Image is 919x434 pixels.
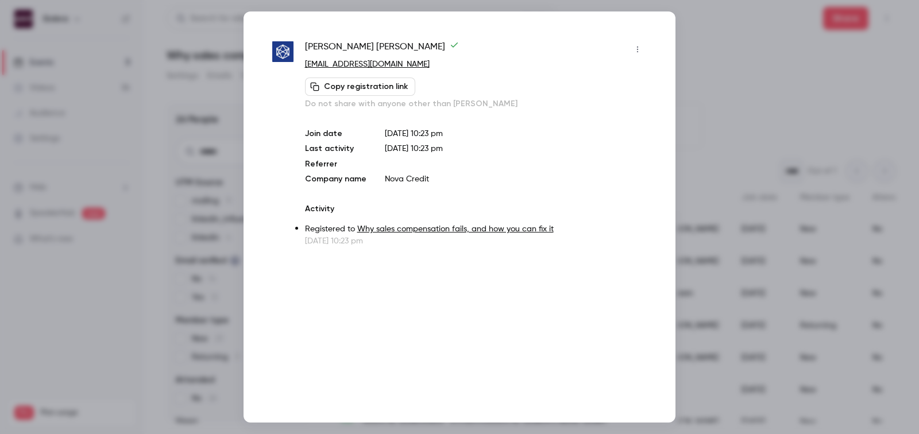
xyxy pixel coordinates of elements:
[305,173,366,185] p: Company name
[305,203,647,215] p: Activity
[305,40,459,59] span: [PERSON_NAME] [PERSON_NAME]
[272,41,294,63] img: novacredit.com
[385,128,647,139] p: [DATE] 10:23 pm
[305,235,647,247] p: [DATE] 10:23 pm
[305,223,647,235] p: Registered to
[305,98,647,110] p: Do not share with anyone other than [PERSON_NAME]
[385,145,443,153] span: [DATE] 10:23 pm
[385,173,647,185] p: Nova Credit
[357,225,554,233] a: Why sales compensation fails, and how you can fix it
[305,128,366,139] p: Join date
[305,60,430,68] a: [EMAIL_ADDRESS][DOMAIN_NAME]
[305,158,366,170] p: Referrer
[305,143,366,155] p: Last activity
[305,77,415,96] button: Copy registration link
